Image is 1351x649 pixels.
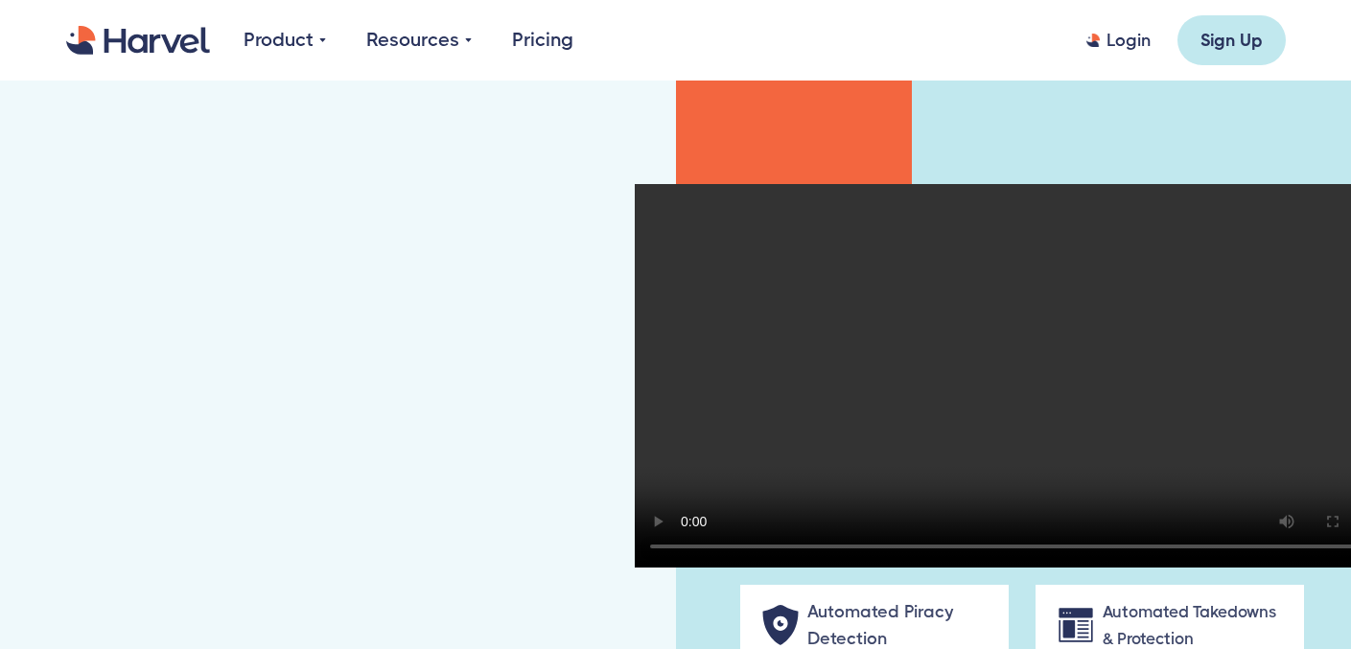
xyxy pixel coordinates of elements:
a: Sign Up [1177,15,1286,65]
a: home [66,26,210,56]
a: Pricing [512,26,573,55]
div: Product [244,26,326,55]
div: Product [244,26,314,55]
div: Resources [366,26,472,55]
div: Login [1106,29,1151,52]
a: Login [1086,29,1151,52]
div: Sign Up [1200,29,1263,52]
div: Resources [366,26,459,55]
